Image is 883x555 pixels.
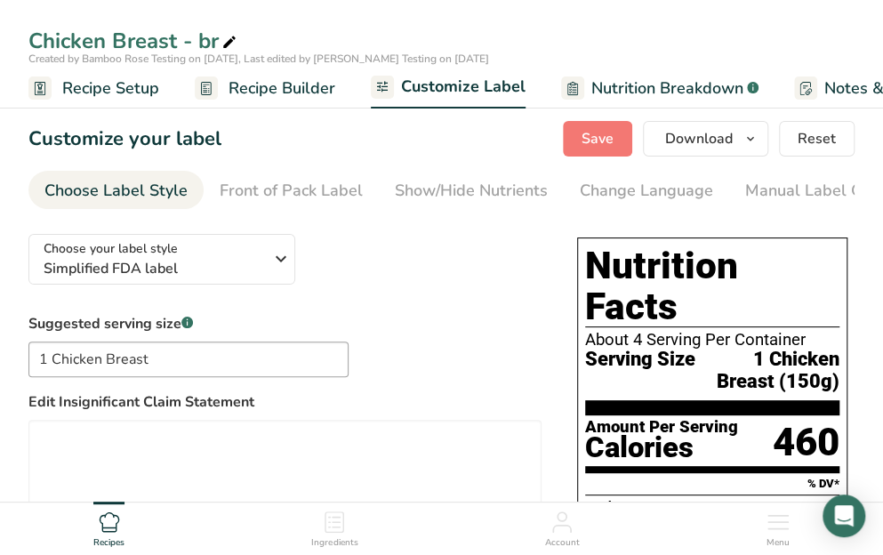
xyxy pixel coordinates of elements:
[585,419,738,436] div: Amount Per Serving
[665,128,733,149] span: Download
[220,179,363,203] div: Front of Pack Label
[563,121,632,157] button: Save
[311,536,357,550] span: Ingredients
[580,179,713,203] div: Change Language
[585,499,631,512] span: Total Fat
[585,349,695,392] span: Serving Size
[545,536,580,550] span: Account
[44,239,178,258] span: Choose your label style
[28,313,349,334] label: Suggested serving size
[395,179,548,203] div: Show/Hide Nutrients
[195,68,335,109] a: Recipe Builder
[585,473,839,495] section: % DV*
[401,75,526,99] span: Customize Label
[28,52,489,66] span: Created by Bamboo Rose Testing on [DATE], Last edited by [PERSON_NAME] Testing on [DATE]
[585,245,839,327] h1: Nutrition Facts
[62,76,159,101] span: Recipe Setup
[773,419,839,466] div: 460
[93,536,124,550] span: Recipes
[643,121,768,157] button: Download
[93,503,124,551] a: Recipes
[585,435,738,461] div: Calories
[695,349,839,392] span: 1 Chicken Breast (150g)
[779,121,855,157] button: Reset
[28,25,240,57] div: Chicken Breast - br
[311,503,357,551] a: Ingredients
[582,128,614,149] span: Save
[44,258,270,279] span: Simplified FDA label
[28,391,542,413] label: Edit Insignificant Claim Statement
[28,234,295,285] button: Choose your label style Simplified FDA label
[585,331,839,349] div: About 4 Serving Per Container
[634,499,653,512] span: 20g
[591,76,743,101] span: Nutrition Breakdown
[545,503,580,551] a: Account
[798,128,836,149] span: Reset
[767,536,790,550] span: Menu
[561,68,759,109] a: Nutrition Breakdown
[816,499,839,512] span: 25%
[28,68,159,109] a: Recipe Setup
[28,125,221,154] h1: Customize your label
[823,495,865,537] div: Open Intercom Messenger
[44,179,188,203] div: Choose Label Style
[229,76,335,101] span: Recipe Builder
[371,67,526,109] a: Customize Label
